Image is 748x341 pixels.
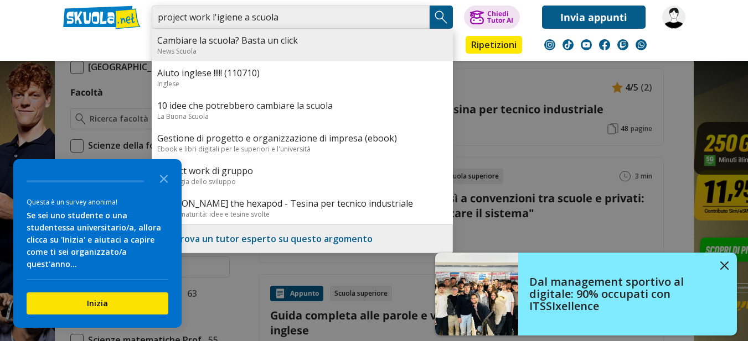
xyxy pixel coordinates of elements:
div: La Buona Scuola [157,112,447,121]
img: youtube [581,39,592,50]
a: Trova un tutor esperto su questo argomento [174,233,373,245]
a: [PERSON_NAME] the hexapod - Tesina per tecnico industriale [157,197,447,209]
button: Close the survey [153,167,175,189]
a: Gestione di progetto e organizzazione di impresa (ebook) [157,132,447,144]
div: Survey [13,159,182,328]
a: project work di gruppo [157,165,447,177]
img: Cerca appunti, riassunti o versioni [433,9,450,25]
a: Invia appunti [542,6,646,29]
div: Se sei uno studente o una studentessa universitario/a, allora clicca su 'Inizia' e aiutaci a capi... [27,209,168,270]
input: Cerca appunti, riassunti o versioni [152,6,430,29]
button: Search Button [430,6,453,29]
img: tiktok [563,39,574,50]
button: Inizia [27,292,168,314]
div: Ebook e libri digitali per le superiori e l'università [157,144,447,154]
img: close [720,261,729,270]
div: News Scuola [157,46,447,56]
a: Appunti [149,36,199,56]
div: Psicologia dello sviluppo [157,177,447,186]
a: Cambiare la scuola? Basta un click [157,34,447,46]
a: Dal management sportivo al digitale: 90% occupati con ITSSIxellence [435,253,737,335]
div: Chiedi Tutor AI [487,11,513,24]
img: facebook [599,39,610,50]
img: instagram [544,39,555,50]
h4: Dal management sportivo al digitale: 90% occupati con ITSSIxellence [529,276,712,312]
div: Questa è un survey anonima! [27,197,168,207]
a: Ripetizioni [466,36,522,54]
img: twitch [617,39,628,50]
div: Inglese [157,79,447,88]
a: 10 idee che potrebbero cambiare la scuola [157,99,447,112]
img: WhatsApp [636,39,647,50]
a: Aiuto inglese !!!!! (110710) [157,67,447,79]
div: Tesina maturità: idee e tesine svolte [157,209,447,219]
button: ChiediTutor AI [464,6,520,29]
img: MAlessia.02 [662,6,685,29]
